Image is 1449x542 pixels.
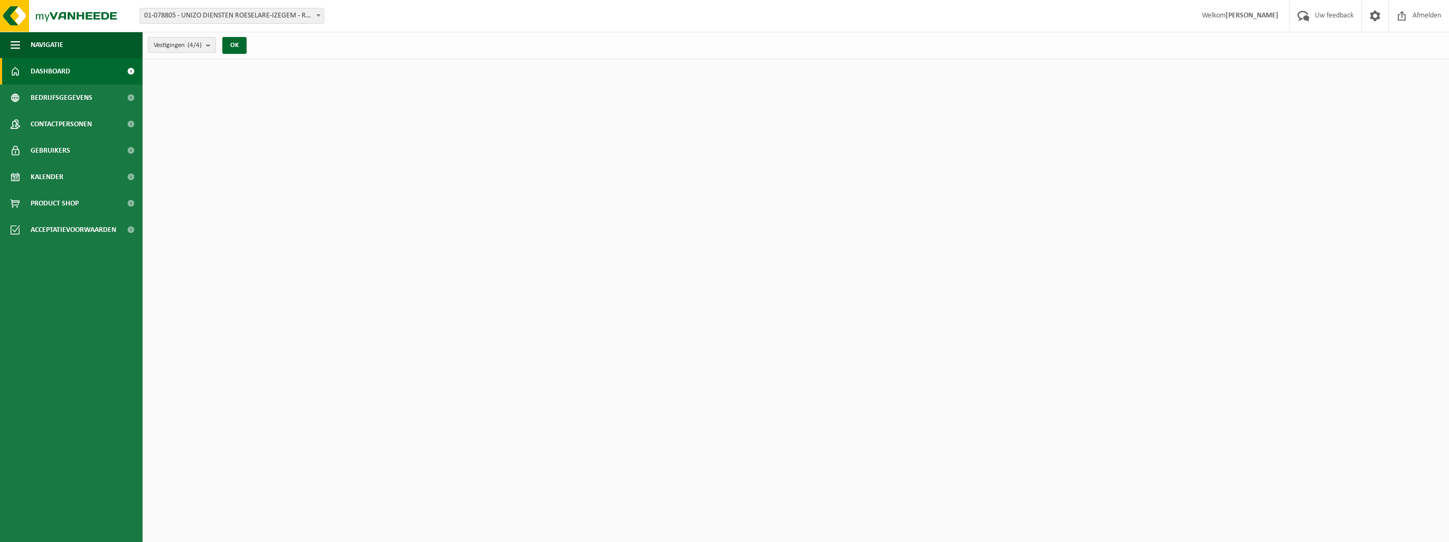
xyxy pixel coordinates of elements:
span: Acceptatievoorwaarden [31,217,116,243]
count: (4/4) [187,42,202,49]
span: Gebruikers [31,137,70,164]
span: Navigatie [31,32,63,58]
span: Bedrijfsgegevens [31,85,92,111]
span: 01-078805 - UNIZO DIENSTEN ROESELARE-IZEGEM - ROESELARE [139,8,324,24]
span: 01-078805 - UNIZO DIENSTEN ROESELARE-IZEGEM - ROESELARE [140,8,324,23]
span: Vestigingen [154,38,202,53]
span: Kalender [31,164,63,190]
strong: [PERSON_NAME] [1226,12,1278,20]
button: OK [222,37,247,54]
span: Contactpersonen [31,111,92,137]
button: Vestigingen(4/4) [148,37,216,53]
span: Product Shop [31,190,79,217]
span: Dashboard [31,58,70,85]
